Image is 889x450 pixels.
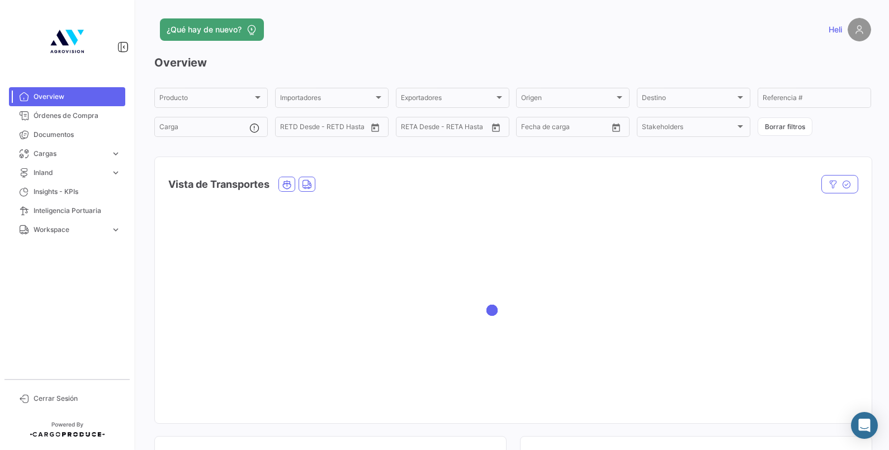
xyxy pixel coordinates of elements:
span: Inland [34,168,106,178]
span: expand_more [111,225,121,235]
span: Inteligencia Portuaria [34,206,121,216]
button: Open calendar [488,119,504,136]
a: Órdenes de Compra [9,106,125,125]
button: Open calendar [608,119,625,136]
img: 4b7f8542-3a82-4138-a362-aafd166d3a59.jpg [39,13,95,69]
input: Hasta [429,125,470,132]
h4: Vista de Transportes [168,177,269,192]
span: Documentos [34,130,121,140]
span: Origen [521,96,614,103]
button: Open calendar [367,119,384,136]
button: Borrar filtros [758,117,812,136]
input: Hasta [549,125,590,132]
img: placeholder-user.png [848,18,871,41]
span: expand_more [111,149,121,159]
a: Inteligencia Portuaria [9,201,125,220]
button: Ocean [279,177,295,191]
span: Producto [159,96,253,103]
a: Insights - KPIs [9,182,125,201]
a: Documentos [9,125,125,144]
span: Heli [829,24,842,35]
span: Stakeholders [642,125,735,132]
input: Hasta [308,125,349,132]
a: Overview [9,87,125,106]
span: Exportadores [401,96,494,103]
span: ¿Qué hay de nuevo? [167,24,242,35]
span: Overview [34,92,121,102]
span: Cerrar Sesión [34,394,121,404]
button: Land [299,177,315,191]
h3: Overview [154,55,871,70]
span: Cargas [34,149,106,159]
input: Desde [521,125,541,132]
button: ¿Qué hay de nuevo? [160,18,264,41]
span: Insights - KPIs [34,187,121,197]
span: Destino [642,96,735,103]
div: Abrir Intercom Messenger [851,412,878,439]
span: expand_more [111,168,121,178]
input: Desde [280,125,300,132]
input: Desde [401,125,421,132]
span: Importadores [280,96,373,103]
span: Órdenes de Compra [34,111,121,121]
span: Workspace [34,225,106,235]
